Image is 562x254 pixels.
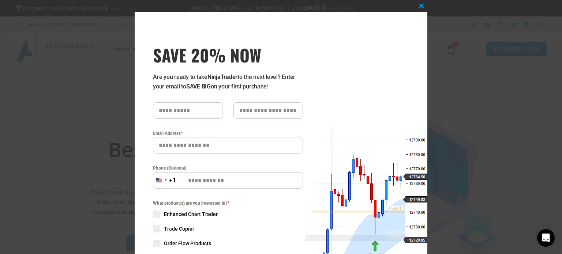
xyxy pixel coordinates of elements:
label: Enhanced Chart Trader [153,211,303,218]
label: Email Address [153,130,303,137]
strong: SAVE BIG [186,83,211,90]
div: +1 [169,176,176,185]
label: Order Flow Products [153,240,303,247]
span: Order Flow Products [164,240,211,247]
strong: NinjaTrader [207,73,237,80]
div: Open Intercom Messenger [537,229,555,247]
label: Trade Copier [153,225,303,232]
span: What product(s) are you interested in? [153,200,303,207]
h3: SAVE 20% NOW [153,45,303,65]
label: Phone (Optional) [153,164,303,172]
button: Selected country [153,172,176,189]
p: Are you ready to take to the next level? Enter your email to on your first purchase! [153,72,303,91]
span: Trade Copier [164,225,194,232]
span: Enhanced Chart Trader [164,211,218,218]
